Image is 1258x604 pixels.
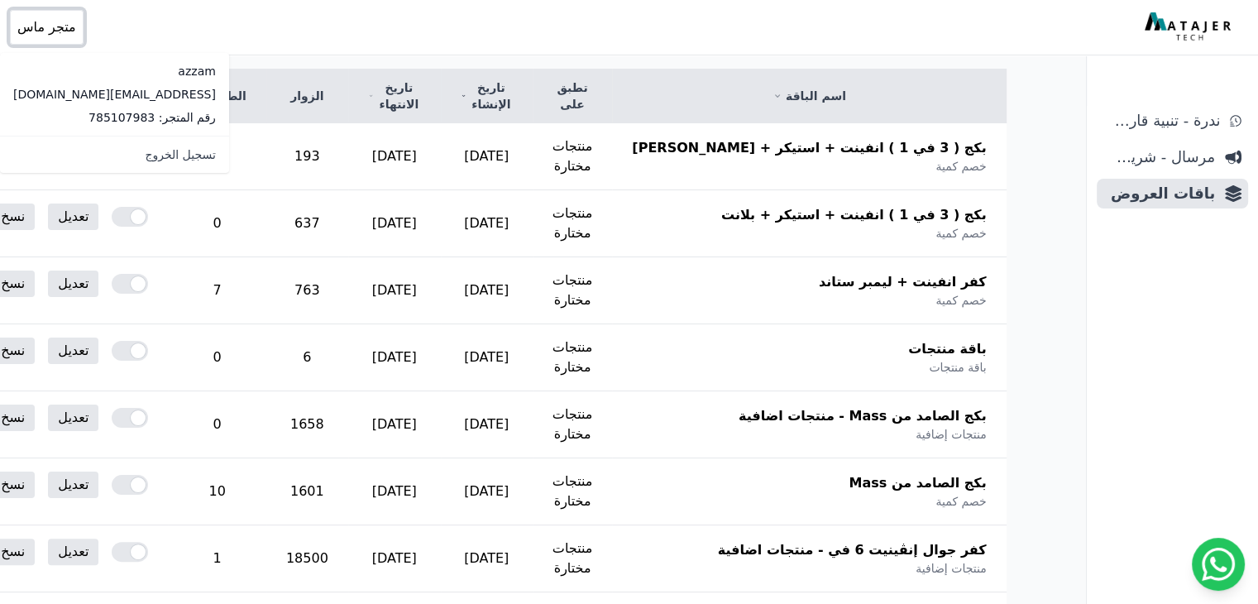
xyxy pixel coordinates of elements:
td: 0 [168,391,265,458]
span: كفر انفينت + ليمبر ستاند [819,272,987,292]
p: رقم المتجر: 785107983 [13,109,216,126]
td: 18500 [266,525,348,592]
span: بكج ( 3 في 1 ) انفينت + استيكر + [PERSON_NAME] [632,138,986,158]
td: [DATE] [441,458,533,525]
button: متجر ماس [10,10,84,45]
td: [DATE] [348,190,441,257]
span: متجر ماس [17,17,76,37]
td: 10 [168,458,265,525]
td: [DATE] [348,391,441,458]
td: [DATE] [441,525,533,592]
td: 1 [168,525,265,592]
td: 1601 [266,458,348,525]
span: بكج الصامد من Mass - منتجات اضافية [739,406,987,426]
span: منتجات إضافية [916,426,986,443]
span: باقة منتجات [908,339,986,359]
img: MatajerTech Logo [1145,12,1235,42]
td: منتجات مختارة [533,525,613,592]
th: الزوار [266,70,348,123]
p: azzam [13,63,216,79]
span: باقات العروض [1103,182,1215,205]
a: تاريخ الانتهاء [368,79,421,113]
td: [DATE] [348,324,441,391]
td: [DATE] [441,391,533,458]
td: منتجات مختارة [533,257,613,324]
td: 637 [266,190,348,257]
td: منتجات مختارة [533,190,613,257]
td: 763 [266,257,348,324]
span: خصم كمية [935,158,986,175]
td: [DATE] [441,123,533,190]
span: كفر جوال إنڤينيت 6 في - منتجات اضافية [718,540,987,560]
span: منتجات إضافية [916,560,986,577]
span: باقة منتجات [929,359,986,376]
td: منتجات مختارة [533,123,613,190]
span: ندرة - تنبية قارب علي النفاذ [1103,109,1220,132]
span: بكج ( 3 في 1 ) انفينت + استيكر + بلانت [721,205,987,225]
td: 0 [168,190,265,257]
a: تعديل [48,271,98,297]
span: خصم كمية [935,292,986,309]
td: منتجات مختارة [533,458,613,525]
p: [EMAIL_ADDRESS][DOMAIN_NAME] [13,86,216,103]
td: [DATE] [441,190,533,257]
td: 6 [266,324,348,391]
td: 7 [168,257,265,324]
td: [DATE] [348,123,441,190]
td: منتجات مختارة [533,324,613,391]
a: تعديل [48,405,98,431]
a: تعديل [48,338,98,364]
span: خصم كمية [935,225,986,242]
span: بكج الصامد من Mass [849,473,986,493]
a: تعديل [48,539,98,565]
td: [DATE] [348,458,441,525]
th: تطبق على [533,70,613,123]
td: 1658 [266,391,348,458]
td: [DATE] [441,324,533,391]
span: خصم كمية [935,493,986,510]
a: تعديل [48,204,98,230]
a: تاريخ الإنشاء [461,79,513,113]
td: [DATE] [348,257,441,324]
a: اسم الباقة [632,88,986,104]
td: منتجات مختارة [533,391,613,458]
td: 193 [266,123,348,190]
td: [DATE] [348,525,441,592]
td: [DATE] [441,257,533,324]
td: 0 [168,324,265,391]
a: تعديل [48,472,98,498]
span: مرسال - شريط دعاية [1103,146,1215,169]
